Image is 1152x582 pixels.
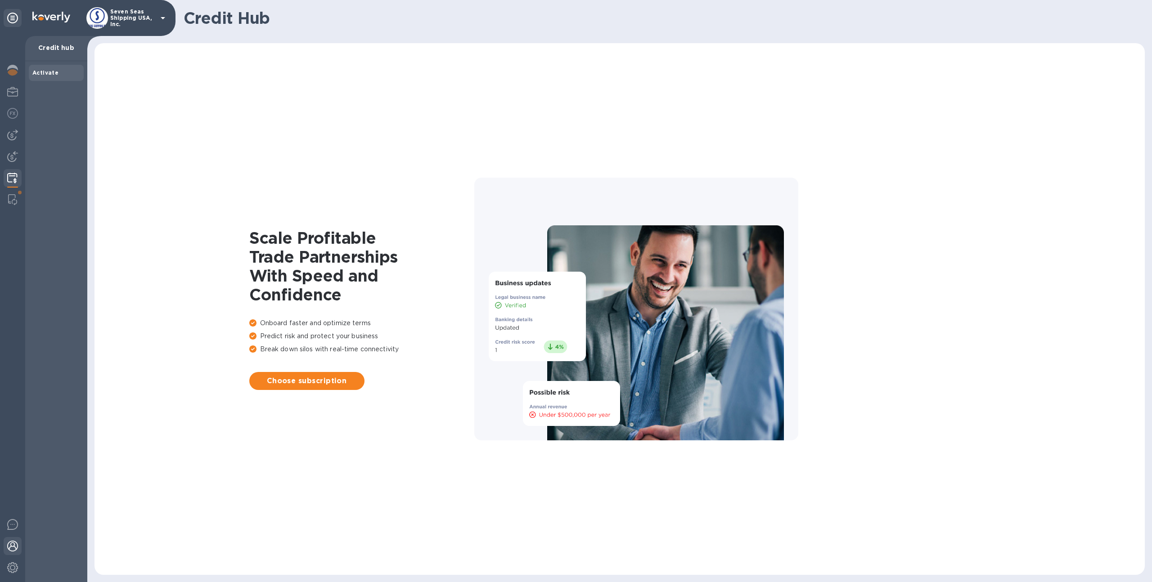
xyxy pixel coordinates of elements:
[4,9,22,27] div: Unpin categories
[249,345,474,354] p: Break down silos with real-time connectivity
[249,318,474,328] p: Onboard faster and optimize terms
[7,86,18,97] img: My Profile
[32,12,70,22] img: Logo
[249,372,364,390] button: Choose subscription
[110,9,155,27] p: Seven Seas Shipping USA, Inc.
[249,228,474,304] h1: Scale Profitable Trade Partnerships With Speed and Confidence
[256,376,357,386] span: Choose subscription
[184,9,1138,27] h1: Credit Hub
[249,331,474,341] p: Predict risk and protect your business
[32,69,58,76] b: Activate
[32,43,80,52] p: Credit hub
[7,108,18,119] img: Foreign exchange
[7,173,18,184] img: Credit hub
